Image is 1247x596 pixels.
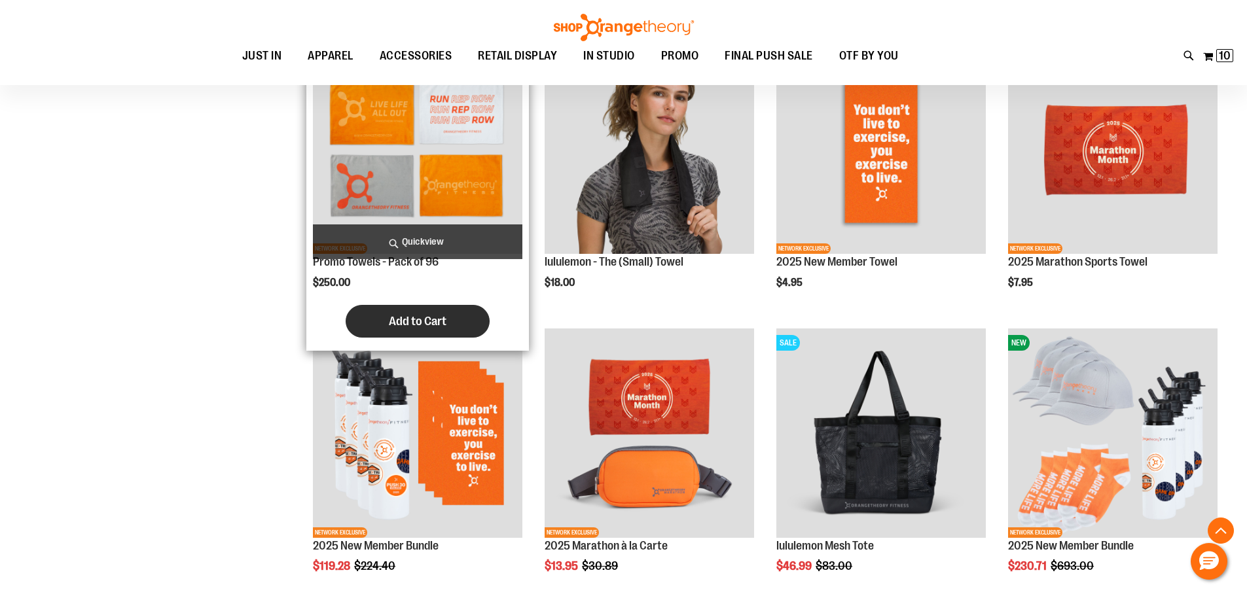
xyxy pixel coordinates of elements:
span: $83.00 [816,559,854,572]
span: NETWORK EXCLUSIVE [1008,527,1062,538]
div: product [1002,38,1224,322]
span: NETWORK EXCLUSIVE [1008,243,1062,254]
a: IN STUDIO [570,41,648,71]
a: 2025 New Member Towel [776,255,897,268]
span: NETWORK EXCLUSIVE [776,243,831,254]
a: FINAL PUSH SALE [712,41,826,71]
button: Add to Cart [346,305,490,338]
a: ACCESSORIES [367,41,465,71]
span: NEW [1008,335,1030,351]
a: PROMO [648,41,712,71]
img: Promo Towels - Pack of 96 [313,44,522,254]
div: product [538,38,761,322]
img: OTF 2025 New Member Towel [776,44,986,254]
div: product [770,38,992,322]
a: RETAIL DISPLAY [465,41,570,71]
span: $250.00 [313,277,352,289]
a: 2025 New Member BundleNEWNETWORK EXCLUSIVE [313,328,522,540]
span: 10 [1219,49,1231,62]
img: Product image for lululemon Mesh Tote [776,328,986,538]
span: APPAREL [308,41,353,71]
span: SALE [776,335,800,351]
span: RETAIL DISPLAY [478,41,557,71]
span: $230.71 [1008,559,1049,572]
span: $18.00 [545,277,577,289]
a: Promo Towels - Pack of 96NETWORK EXCLUSIVE [313,44,522,256]
a: APPAREL [295,41,367,71]
span: $119.28 [313,559,352,572]
a: 2025 New Member Bundle [1008,539,1134,552]
span: $7.95 [1008,277,1035,289]
img: lululemon - The (Small) Towel [545,44,754,254]
span: NETWORK EXCLUSIVE [545,527,599,538]
span: IN STUDIO [583,41,635,71]
a: 2025 New Member Bundle [313,539,439,552]
a: 2025 Marathon Sports TowelNEWNETWORK EXCLUSIVE [1008,44,1218,256]
span: PROMO [661,41,699,71]
a: OTF BY YOU [826,41,912,71]
span: $224.40 [354,559,397,572]
span: $30.89 [582,559,620,572]
a: lululemon Mesh Tote [776,539,874,552]
a: Promo Towels - Pack of 96 [313,255,439,268]
span: $13.95 [545,559,580,572]
span: $693.00 [1051,559,1096,572]
a: JUST IN [229,41,295,71]
a: Quickview [313,224,522,259]
img: 2025 Marathon à la Carte [545,328,754,538]
a: Product image for lululemon Mesh ToteSALE [776,328,986,540]
span: ACCESSORIES [380,41,452,71]
a: 2025 Marathon à la Carte [545,539,668,552]
button: Back To Top [1208,517,1234,544]
div: product [306,38,529,351]
a: 2025 Marathon à la CarteNETWORK EXCLUSIVE [545,328,754,540]
img: 2025 New Member Bundle [1008,328,1218,538]
a: lululemon - The (Small) TowelNEW [545,44,754,256]
span: NETWORK EXCLUSIVE [313,527,367,538]
span: OTF BY YOU [839,41,899,71]
img: 2025 Marathon Sports Towel [1008,44,1218,254]
span: $4.95 [776,277,804,289]
button: Hello, have a question? Let’s chat. [1191,543,1227,580]
a: lululemon - The (Small) Towel [545,255,683,268]
img: Shop Orangetheory [552,14,696,41]
span: JUST IN [242,41,282,71]
a: 2025 Marathon Sports Towel [1008,255,1148,268]
a: OTF 2025 New Member TowelNEWNETWORK EXCLUSIVE [776,44,986,256]
img: 2025 New Member Bundle [313,328,522,538]
span: Add to Cart [389,314,446,328]
a: 2025 New Member BundleNEWNETWORK EXCLUSIVE [1008,328,1218,540]
span: $46.99 [776,559,814,572]
span: FINAL PUSH SALE [725,41,813,71]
